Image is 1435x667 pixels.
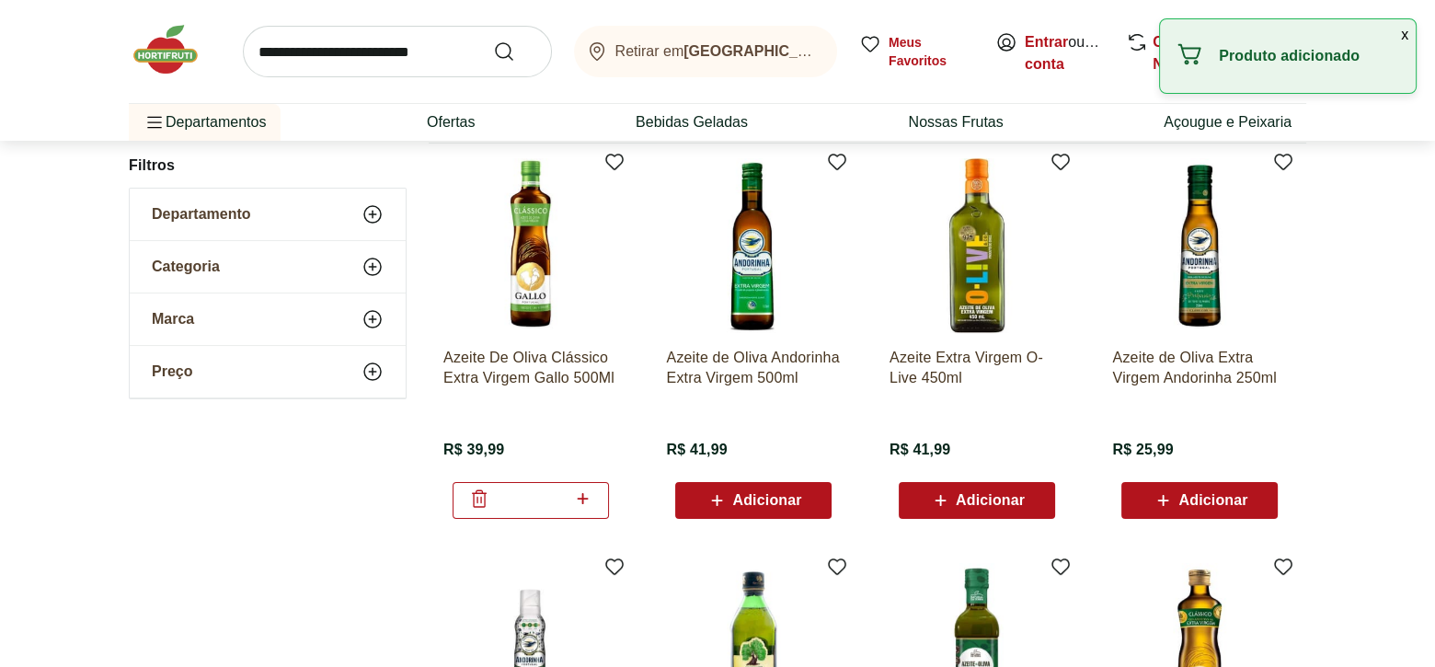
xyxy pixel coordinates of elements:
[1112,348,1287,388] a: Azeite de Oliva Extra Virgem Andorinha 250ml
[683,43,1002,59] b: [GEOGRAPHIC_DATA]/[GEOGRAPHIC_DATA]
[143,100,166,144] button: Menu
[130,346,406,397] button: Preço
[443,158,618,333] img: Azeite De Oliva Clássico Extra Virgem Gallo 500Ml
[859,33,973,70] a: Meus Favoritos
[130,293,406,345] button: Marca
[130,241,406,293] button: Categoria
[152,205,251,224] span: Departamento
[1153,34,1232,72] a: Comprar Novamente
[909,111,1004,133] a: Nossas Frutas
[1121,482,1278,519] button: Adicionar
[615,43,819,60] span: Retirar em
[243,26,552,77] input: search
[1164,111,1291,133] a: Açougue e Peixaria
[1178,493,1247,508] span: Adicionar
[129,22,221,77] img: Hortifruti
[130,189,406,240] button: Departamento
[890,348,1064,388] a: Azeite Extra Virgem O-Live 450ml
[956,493,1025,508] span: Adicionar
[666,158,841,333] img: Azeite de Oliva Andorinha Extra Virgem 500ml
[1112,440,1173,460] span: R$ 25,99
[636,111,748,133] a: Bebidas Geladas
[1025,31,1107,75] span: ou
[493,40,537,63] button: Submit Search
[443,440,504,460] span: R$ 39,99
[574,26,837,77] button: Retirar em[GEOGRAPHIC_DATA]/[GEOGRAPHIC_DATA]
[143,100,266,144] span: Departamentos
[152,258,220,276] span: Categoria
[899,482,1055,519] button: Adicionar
[732,493,801,508] span: Adicionar
[889,33,973,70] span: Meus Favoritos
[152,310,194,328] span: Marca
[666,440,727,460] span: R$ 41,99
[129,147,407,184] h2: Filtros
[1025,34,1068,50] a: Entrar
[427,111,475,133] a: Ofertas
[1219,47,1401,65] p: Produto adicionado
[443,348,618,388] a: Azeite De Oliva Clássico Extra Virgem Gallo 500Ml
[890,158,1064,333] img: Azeite Extra Virgem O-Live 450ml
[675,482,832,519] button: Adicionar
[890,440,950,460] span: R$ 41,99
[152,362,192,381] span: Preço
[666,348,841,388] a: Azeite de Oliva Andorinha Extra Virgem 500ml
[1394,19,1416,51] button: Fechar notificação
[1112,158,1287,333] img: Azeite de Oliva Extra Virgem Andorinha 250ml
